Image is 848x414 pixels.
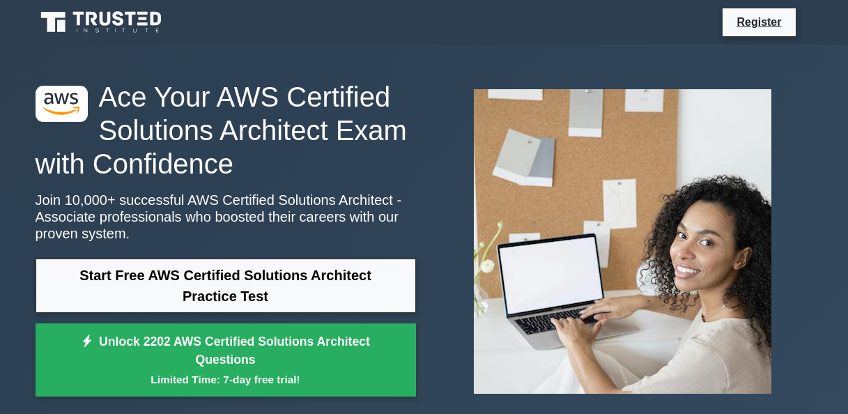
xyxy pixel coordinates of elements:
h1: Ace Your AWS Certified Solutions Architect Exam with Confidence [36,80,416,181]
p: Join 10,000+ successful AWS Certified Solutions Architect - Associate professionals who boosted t... [36,192,416,242]
small: Limited Time: 7-day free trial! [53,371,399,388]
a: Unlock 2202 AWS Certified Solutions Architect QuestionsLimited Time: 7-day free trial! [36,323,416,397]
a: Start Free AWS Certified Solutions Architect Practice Test [36,259,416,313]
a: Register [728,13,789,31]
